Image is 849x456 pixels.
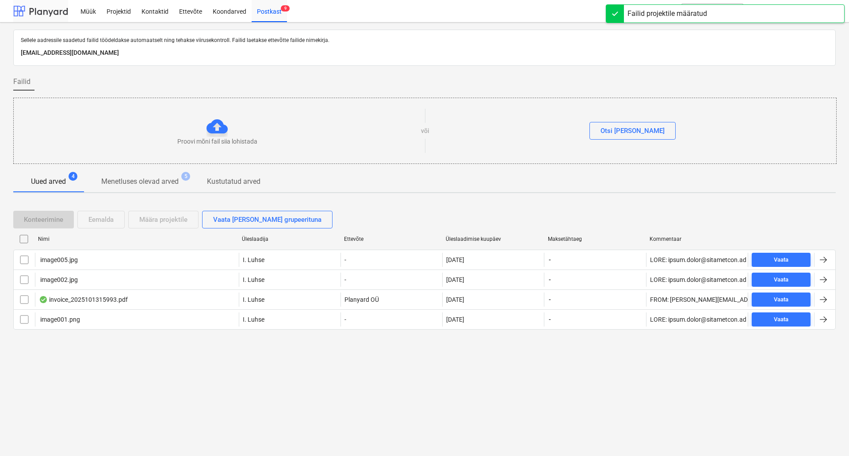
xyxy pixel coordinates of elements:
[774,315,788,325] div: Vaata
[281,5,290,11] span: 9
[774,255,788,265] div: Vaata
[589,122,676,140] button: Otsi [PERSON_NAME]
[446,256,464,263] div: [DATE]
[650,236,745,242] div: Kommentaar
[340,273,442,287] div: -
[69,172,77,181] span: 4
[181,172,190,181] span: 5
[101,176,179,187] p: Menetluses olevad arved
[627,8,707,19] div: Failid projektile määratud
[213,214,321,225] div: Vaata [PERSON_NAME] grupeerituna
[446,236,541,242] div: Üleslaadimise kuupäev
[243,255,264,264] p: I. Luhse
[243,275,264,284] p: I. Luhse
[805,414,849,456] iframe: Chat Widget
[548,275,552,284] span: -
[340,312,442,327] div: -
[752,273,811,287] button: Vaata
[548,255,552,264] span: -
[39,276,78,283] div: image002.jpg
[13,76,31,87] span: Failid
[774,295,788,305] div: Vaata
[21,37,828,44] p: Sellele aadressile saadetud failid töödeldakse automaatselt ning tehakse viirusekontroll. Failid ...
[242,236,337,242] div: Üleslaadija
[446,316,464,323] div: [DATE]
[548,315,552,324] span: -
[38,236,235,242] div: Nimi
[805,414,849,456] div: Vestlusvidin
[13,98,837,164] div: Proovi mõni fail siia lohistadavõiOtsi [PERSON_NAME]
[752,293,811,307] button: Vaata
[39,256,78,263] div: image005.jpg
[202,211,333,228] button: Vaata [PERSON_NAME] grupeerituna
[548,236,643,242] div: Maksetähtaeg
[39,316,80,323] div: image001.png
[39,296,48,303] div: Andmed failist loetud
[774,275,788,285] div: Vaata
[752,312,811,327] button: Vaata
[446,296,464,303] div: [DATE]
[177,137,257,146] p: Proovi mõni fail siia lohistada
[421,126,429,135] p: või
[243,315,264,324] p: I. Luhse
[207,176,260,187] p: Kustutatud arved
[344,236,439,242] div: Ettevõte
[548,295,552,304] span: -
[39,296,128,303] div: invoice_2025101315993.pdf
[752,253,811,267] button: Vaata
[600,125,665,137] div: Otsi [PERSON_NAME]
[243,295,264,304] p: I. Luhse
[21,48,828,58] p: [EMAIL_ADDRESS][DOMAIN_NAME]
[31,176,66,187] p: Uued arved
[340,253,442,267] div: -
[340,293,442,307] div: Planyard OÜ
[446,276,464,283] div: [DATE]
